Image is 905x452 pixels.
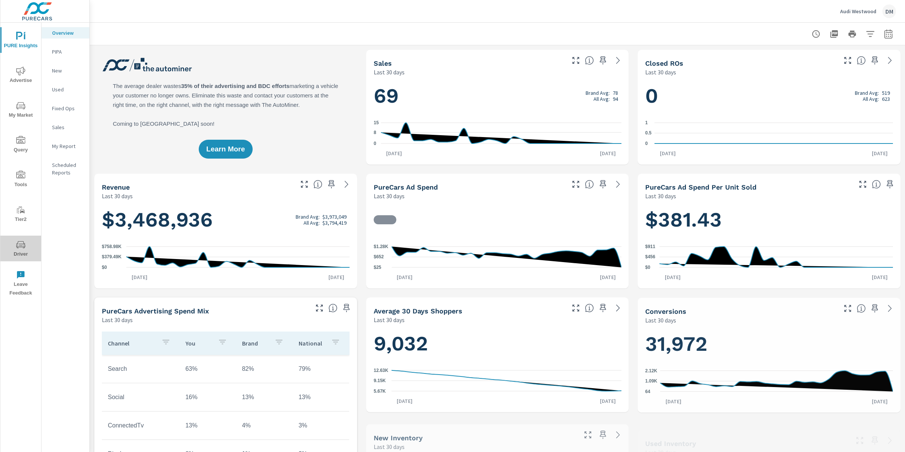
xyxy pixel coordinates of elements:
p: All Avg: [863,96,879,102]
td: 3% [293,416,349,435]
p: Brand [242,339,268,347]
button: Select Date Range [881,26,896,42]
a: See more details in report [884,435,896,447]
span: Driver [3,240,39,259]
p: 94 [613,96,618,102]
p: Brand Avg: [296,214,320,220]
div: Used [41,84,89,95]
span: Save this to your personalized report [597,54,609,66]
text: $1.28K [374,244,388,249]
p: Brand Avg: [586,90,610,96]
text: 8 [374,130,376,135]
text: $758.98K [102,244,121,249]
td: 4% [236,416,293,435]
button: Make Fullscreen [582,429,594,441]
span: Tier2 [3,205,39,224]
span: Save this to your personalized report [325,178,337,190]
p: [DATE] [381,150,407,157]
p: Sales [52,123,83,131]
h1: 69 [374,83,621,109]
span: Number of vehicles sold by the dealership over the selected date range. [Source: This data is sou... [585,56,594,65]
p: Last 30 days [374,68,405,77]
h5: PureCars Advertising Spend Mix [102,307,209,315]
p: [DATE] [595,150,621,157]
text: 15 [374,120,379,125]
p: PIPA [52,48,83,56]
p: Last 30 days [374,442,405,451]
button: Print Report [845,26,860,42]
p: $3,794,419 [322,220,347,226]
span: Save this to your personalized report [869,302,881,315]
span: Number of Repair Orders Closed by the selected dealership group over the selected time range. [So... [857,56,866,65]
div: Scheduled Reports [41,159,89,178]
p: Last 30 days [374,191,405,201]
a: See more details in report [341,178,353,190]
span: A rolling 30 day total of daily Shoppers on the dealership website, averaged over the selected da... [585,304,594,313]
p: $3,973,049 [322,214,347,220]
p: [DATE] [867,398,893,405]
text: 9.15K [374,378,386,383]
button: Make Fullscreen [842,54,854,66]
span: Save this to your personalized report [597,302,609,314]
h5: Average 30 Days Shoppers [374,307,462,315]
p: Brand Avg: [855,90,879,96]
p: [DATE] [655,150,681,157]
text: 2.12K [645,368,657,373]
p: Channel [108,339,155,347]
span: Learn More [206,146,245,153]
text: 0.5 [645,131,652,136]
td: ConnectedTv [102,416,179,435]
div: Overview [41,27,89,39]
h1: $381.43 [645,207,893,233]
p: Last 30 days [645,68,676,77]
text: $0 [102,265,107,270]
p: Last 30 days [645,191,676,201]
p: Used [52,86,83,93]
p: [DATE] [391,273,418,281]
span: Save this to your personalized report [884,178,896,190]
div: DM [882,5,896,18]
text: 1 [645,120,648,125]
span: Total sales revenue over the selected date range. [Source: This data is sourced from the dealer’s... [313,180,322,189]
p: Last 30 days [645,316,676,325]
text: $456 [645,255,655,260]
h5: New Inventory [374,434,423,442]
text: 64 [645,389,650,394]
span: Save this to your personalized report [341,302,353,314]
p: [DATE] [660,273,686,281]
p: [DATE] [126,273,153,281]
div: nav menu [0,23,41,301]
button: Apply Filters [863,26,878,42]
text: 0 [374,141,376,146]
button: Make Fullscreen [857,178,869,190]
div: Fixed Ops [41,103,89,114]
h1: 9,032 [374,330,621,356]
h5: Sales [374,59,392,67]
a: See more details in report [612,302,624,314]
p: National [299,339,325,347]
td: Search [102,359,179,378]
td: 13% [293,388,349,407]
td: Social [102,388,179,407]
div: New [41,65,89,76]
a: See more details in report [884,54,896,66]
span: This table looks at how you compare to the amount of budget you spend per channel as opposed to y... [328,304,337,313]
span: Leave Feedback [3,270,39,298]
span: The number of dealer-specified goals completed by a visitor. [Source: This data is provided by th... [857,304,866,313]
span: Save this to your personalized report [597,429,609,441]
p: [DATE] [595,273,621,281]
p: [DATE] [867,273,893,281]
span: Advertise [3,66,39,85]
button: "Export Report to PDF" [827,26,842,42]
p: Scheduled Reports [52,161,83,176]
text: 12.63K [374,368,388,373]
text: 0 [645,141,648,146]
button: Make Fullscreen [842,302,854,315]
h1: $3,468,936 [102,207,350,233]
td: 82% [236,359,293,378]
button: Make Fullscreen [570,178,582,190]
h5: Revenue [102,183,130,191]
h5: PureCars Ad Spend Per Unit Sold [645,183,756,191]
p: All Avg: [304,220,320,226]
text: $911 [645,244,655,249]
